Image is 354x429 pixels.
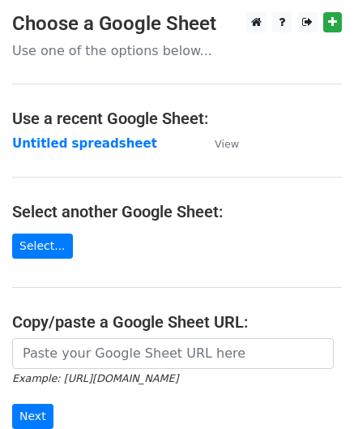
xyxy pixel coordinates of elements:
input: Next [12,404,53,429]
small: View [215,138,239,150]
h4: Copy/paste a Google Sheet URL: [12,312,342,332]
h3: Choose a Google Sheet [12,12,342,36]
a: Select... [12,234,73,259]
h4: Use a recent Google Sheet: [12,109,342,128]
a: View [198,136,239,151]
p: Use one of the options below... [12,42,342,59]
a: Untitled spreadsheet [12,136,157,151]
input: Paste your Google Sheet URL here [12,338,334,369]
h4: Select another Google Sheet: [12,202,342,221]
small: Example: [URL][DOMAIN_NAME] [12,372,178,384]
